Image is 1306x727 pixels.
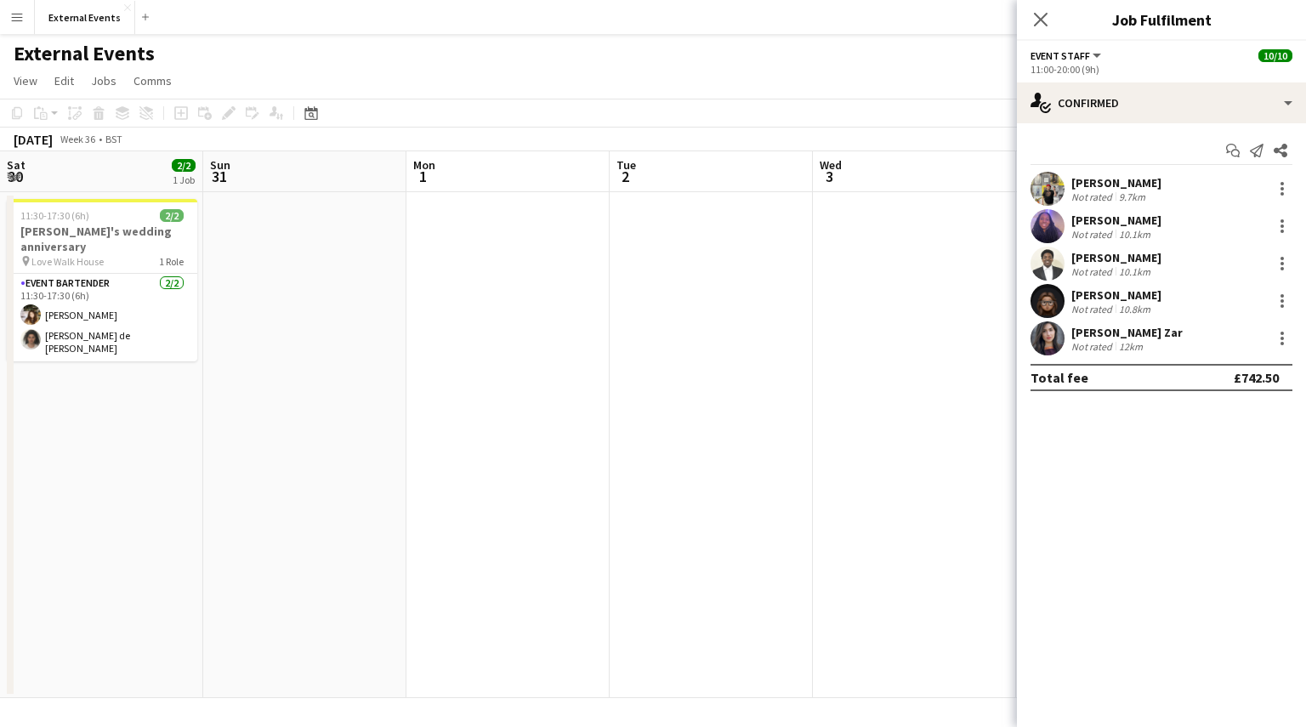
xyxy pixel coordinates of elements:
[4,167,26,186] span: 30
[31,255,104,268] span: Love Walk House
[172,159,196,172] span: 2/2
[820,157,842,173] span: Wed
[207,167,230,186] span: 31
[14,73,37,88] span: View
[54,73,74,88] span: Edit
[35,1,135,34] button: External Events
[1071,287,1161,303] div: [PERSON_NAME]
[14,41,155,66] h1: External Events
[1017,9,1306,31] h3: Job Fulfilment
[1116,190,1149,203] div: 9.7km
[1071,265,1116,278] div: Not rated
[14,131,53,148] div: [DATE]
[1116,340,1146,353] div: 12km
[48,70,81,92] a: Edit
[173,173,195,186] div: 1 Job
[1116,265,1154,278] div: 10.1km
[1031,49,1090,62] span: Event staff
[20,209,89,222] span: 11:30-17:30 (6h)
[1258,49,1292,62] span: 10/10
[91,73,116,88] span: Jobs
[1031,369,1088,386] div: Total fee
[56,133,99,145] span: Week 36
[7,70,44,92] a: View
[1116,228,1154,241] div: 10.1km
[159,255,184,268] span: 1 Role
[614,167,636,186] span: 2
[7,157,26,173] span: Sat
[210,157,230,173] span: Sun
[1031,49,1104,62] button: Event staff
[1017,82,1306,123] div: Confirmed
[160,209,184,222] span: 2/2
[7,274,197,361] app-card-role: Event bartender2/211:30-17:30 (6h)[PERSON_NAME][PERSON_NAME] de [PERSON_NAME]
[1071,340,1116,353] div: Not rated
[133,73,172,88] span: Comms
[1071,228,1116,241] div: Not rated
[413,157,435,173] span: Mon
[817,167,842,186] span: 3
[1234,369,1279,386] div: £742.50
[7,199,197,361] app-job-card: 11:30-17:30 (6h)2/2[PERSON_NAME]'s wedding anniversary Love Walk House1 RoleEvent bartender2/211:...
[1031,63,1292,76] div: 11:00-20:00 (9h)
[105,133,122,145] div: BST
[1071,325,1183,340] div: [PERSON_NAME] Zar
[1071,213,1161,228] div: [PERSON_NAME]
[1071,190,1116,203] div: Not rated
[127,70,179,92] a: Comms
[411,167,435,186] span: 1
[616,157,636,173] span: Tue
[84,70,123,92] a: Jobs
[1116,303,1154,315] div: 10.8km
[1071,175,1161,190] div: [PERSON_NAME]
[1071,303,1116,315] div: Not rated
[7,224,197,254] h3: [PERSON_NAME]'s wedding anniversary
[1071,250,1161,265] div: [PERSON_NAME]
